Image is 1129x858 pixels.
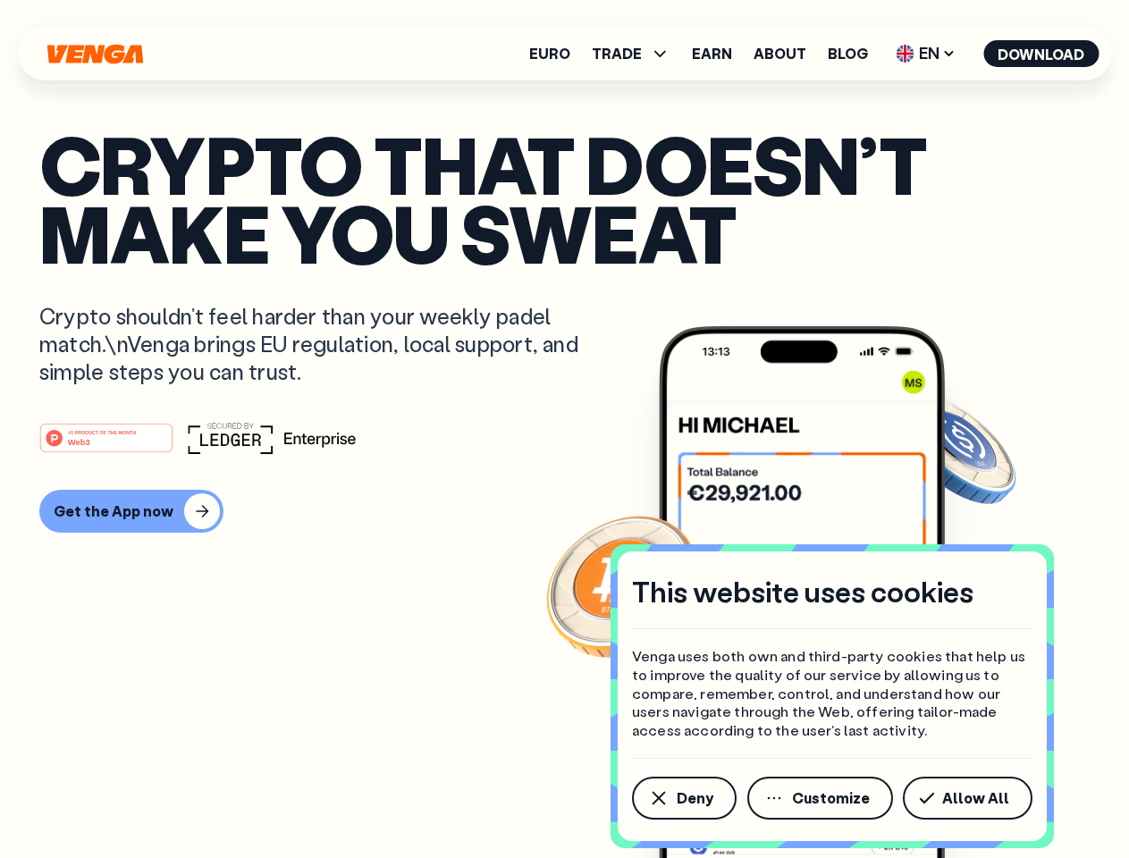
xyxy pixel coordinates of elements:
button: Customize [747,777,893,820]
button: Allow All [903,777,1032,820]
img: USDC coin [891,384,1020,513]
span: TRADE [592,46,642,61]
p: Venga uses both own and third-party cookies that help us to improve the quality of our service by... [632,647,1032,740]
span: Allow All [942,791,1009,805]
button: Get the App now [39,490,223,533]
a: Get the App now [39,490,1090,533]
button: Download [983,40,1099,67]
p: Crypto shouldn’t feel harder than your weekly padel match.\nVenga brings EU regulation, local sup... [39,302,604,386]
tspan: Web3 [68,436,90,446]
h4: This website uses cookies [632,573,973,610]
a: Euro [529,46,570,61]
svg: Home [45,44,145,64]
tspan: #1 PRODUCT OF THE MONTH [68,429,136,434]
span: Customize [792,791,870,805]
div: Get the App now [54,502,173,520]
span: TRADE [592,43,670,64]
a: Earn [692,46,732,61]
span: Deny [677,791,713,805]
img: flag-uk [896,45,914,63]
a: Blog [828,46,868,61]
p: Crypto that doesn’t make you sweat [39,130,1090,266]
a: About [754,46,806,61]
a: #1 PRODUCT OF THE MONTHWeb3 [39,433,173,457]
img: Bitcoin [543,505,704,666]
button: Deny [632,777,737,820]
span: EN [889,39,962,68]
